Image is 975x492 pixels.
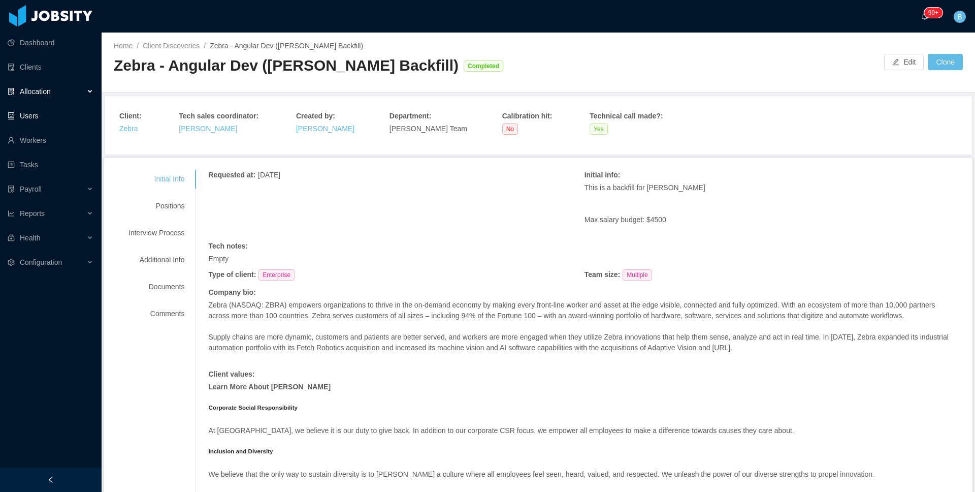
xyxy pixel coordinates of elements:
[119,112,142,120] strong: Client :
[208,255,229,263] span: Empty
[208,469,960,480] p: We believe that the only way to sustain diversity is to [PERSON_NAME] a culture where all employe...
[8,210,15,217] i: icon: line-chart
[8,186,15,193] i: icon: file-protect
[20,185,42,193] span: Payroll
[8,33,93,53] a: icon: pie-chartDashboard
[590,124,608,135] span: Yes
[116,251,197,269] div: Additional Info
[20,258,62,266] span: Configuration
[584,171,621,179] strong: Initial info :
[258,171,280,179] span: [DATE]
[584,270,621,279] strong: Team size :
[8,259,15,266] i: icon: setting
[208,448,273,454] strong: Inclusion and Diversity
[296,125,354,133] a: [PERSON_NAME]
[296,112,335,120] strong: Created by :
[114,55,459,76] div: Zebra - Angular Dev ([PERSON_NAME] Backfill)
[208,270,256,279] strong: Type of client :
[119,125,138,133] a: Zebra
[116,278,197,296] div: Documents
[464,60,503,72] span: Completed
[116,224,197,242] div: Interview Process
[502,124,518,135] span: No
[208,383,331,391] strong: Learn More About [PERSON_NAME]
[208,242,248,250] strong: Tech notes :
[20,234,40,242] span: Health
[179,125,237,133] a: [PERSON_NAME]
[116,304,197,323] div: Comments
[389,112,431,120] strong: Department :
[8,88,15,95] i: icon: solution
[179,112,258,120] strong: Tech sales coordinator :
[8,155,93,175] a: icon: profileTasks
[957,11,962,23] span: B
[114,42,133,50] a: Home
[884,54,924,70] button: icon: editEdit
[623,269,652,281] span: Multiple
[116,170,197,189] div: Initial Info
[924,8,942,18] sup: 245
[208,171,255,179] strong: Requested at :
[208,332,955,353] p: Supply chains are more dynamic, customers and patients are better served, and workers are more en...
[204,42,206,50] span: /
[20,209,45,218] span: Reports
[8,57,93,77] a: icon: auditClients
[8,106,93,126] a: icon: robotUsers
[116,197,197,216] div: Positions
[258,269,295,281] span: Enterprise
[208,404,297,411] strong: Corporate Social Responsibility
[210,42,363,50] span: Zebra - Angular Dev ([PERSON_NAME] Backfill)
[590,112,663,120] strong: Technical call made? :
[584,214,960,225] p: Max salary budget: $4500
[137,42,139,50] span: /
[208,370,254,378] strong: Client values :
[502,112,552,120] strong: Calibration hit :
[143,42,200,50] a: Client Discoveries
[208,425,960,436] p: At [GEOGRAPHIC_DATA], we believe it is our duty to give back. In addition to our corporate CSR fo...
[8,234,15,241] i: icon: medicine-box
[8,130,93,150] a: icon: userWorkers
[208,288,255,296] strong: Company bio :
[921,13,928,20] i: icon: bell
[389,125,467,133] span: [PERSON_NAME] Team
[208,300,955,321] p: Zebra (NASDAQ: ZBRA) empowers organizations to thrive in the on-demand economy by making every fr...
[584,182,960,193] p: This is a backfill for [PERSON_NAME]
[928,54,963,70] button: Clone
[20,87,51,96] span: Allocation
